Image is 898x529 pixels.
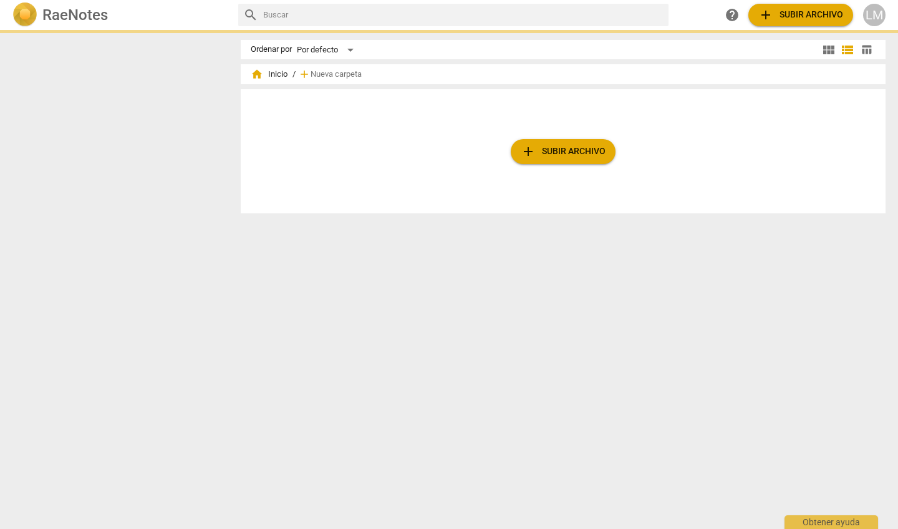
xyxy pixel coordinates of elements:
[12,2,37,27] img: Logo
[821,42,836,57] span: view_module
[521,144,606,159] span: Subir archivo
[840,42,855,57] span: view_list
[857,41,876,59] button: Tabla
[861,44,872,56] span: table_chart
[251,45,292,54] div: Ordenar por
[42,6,108,24] h2: RaeNotes
[263,5,664,25] input: Buscar
[725,7,740,22] span: help
[521,144,536,159] span: add
[758,7,843,22] span: Subir archivo
[863,4,886,26] button: LM
[12,2,228,27] a: LogoRaeNotes
[251,68,287,80] span: Inicio
[721,4,743,26] a: Obtener ayuda
[511,139,616,164] button: Subir
[298,68,311,80] span: add
[819,41,838,59] button: Cuadrícula
[251,68,263,80] span: home
[311,70,362,79] span: Nueva carpeta
[785,515,878,529] div: Obtener ayuda
[292,70,296,79] span: /
[243,7,258,22] span: search
[297,40,358,60] div: Por defecto
[838,41,857,59] button: Lista
[748,4,853,26] button: Subir
[758,7,773,22] span: add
